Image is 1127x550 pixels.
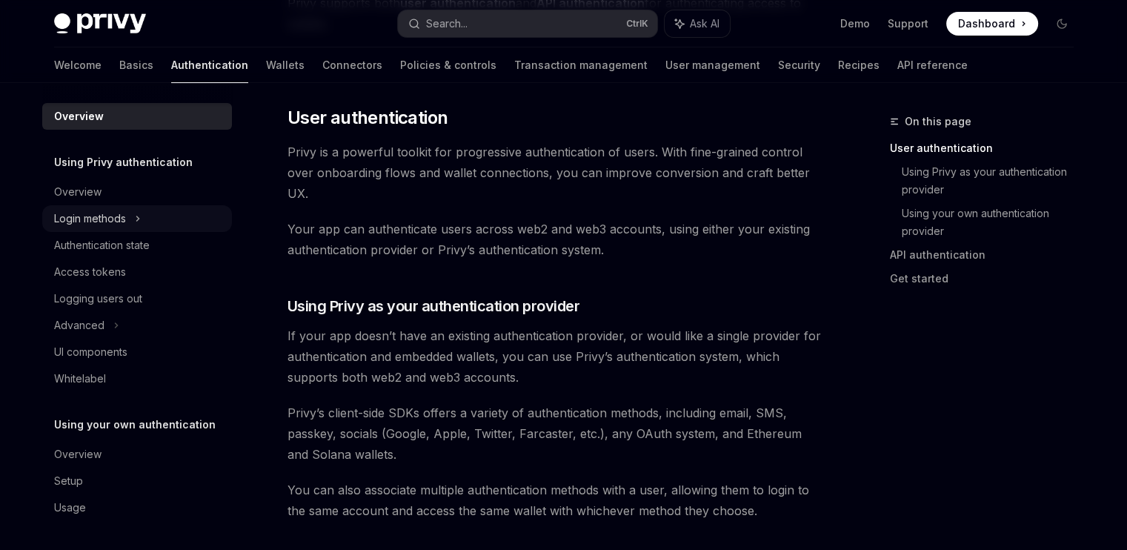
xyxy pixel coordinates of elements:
span: Privy is a powerful toolkit for progressive authentication of users. With fine-grained control ov... [287,142,822,204]
h5: Using your own authentication [54,416,216,434]
div: Overview [54,445,102,463]
a: API reference [897,47,968,83]
span: Privy’s client-side SDKs offers a variety of authentication methods, including email, SMS, passke... [287,402,822,465]
a: Using your own authentication provider [902,202,1086,243]
div: Setup [54,472,83,490]
div: Authentication state [54,236,150,254]
a: Transaction management [514,47,648,83]
a: Overview [42,103,232,130]
span: You can also associate multiple authentication methods with a user, allowing them to login to the... [287,480,822,521]
a: Access tokens [42,259,232,285]
div: Overview [54,107,104,125]
div: Overview [54,183,102,201]
a: Demo [840,16,870,31]
a: Welcome [54,47,102,83]
a: Overview [42,179,232,205]
a: Usage [42,494,232,521]
a: Support [888,16,928,31]
a: Policies & controls [400,47,496,83]
div: Search... [426,15,468,33]
a: User authentication [890,136,1086,160]
a: Dashboard [946,12,1038,36]
span: User authentication [287,106,448,130]
a: UI components [42,339,232,365]
div: UI components [54,343,127,361]
a: Authentication [171,47,248,83]
div: Usage [54,499,86,517]
a: Wallets [266,47,305,83]
a: Get started [890,267,1086,291]
a: User management [665,47,760,83]
div: Advanced [54,317,104,334]
button: Toggle dark mode [1050,12,1074,36]
span: Using Privy as your authentication provider [287,296,580,317]
img: dark logo [54,13,146,34]
a: Whitelabel [42,365,232,392]
div: Access tokens [54,263,126,281]
a: Overview [42,441,232,468]
div: Login methods [54,210,126,228]
a: Authentication state [42,232,232,259]
div: Logging users out [54,290,142,308]
a: Connectors [322,47,382,83]
a: Recipes [838,47,880,83]
h5: Using Privy authentication [54,153,193,171]
span: Your app can authenticate users across web2 and web3 accounts, using either your existing authent... [287,219,822,260]
span: On this page [905,113,971,130]
span: Dashboard [958,16,1015,31]
span: If your app doesn’t have an existing authentication provider, or would like a single provider for... [287,325,822,388]
a: Basics [119,47,153,83]
a: Setup [42,468,232,494]
span: Ask AI [690,16,719,31]
div: Whitelabel [54,370,106,388]
a: API authentication [890,243,1086,267]
a: Using Privy as your authentication provider [902,160,1086,202]
span: Ctrl K [626,18,648,30]
button: Ask AI [665,10,730,37]
a: Logging users out [42,285,232,312]
button: Search...CtrlK [398,10,657,37]
a: Security [778,47,820,83]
